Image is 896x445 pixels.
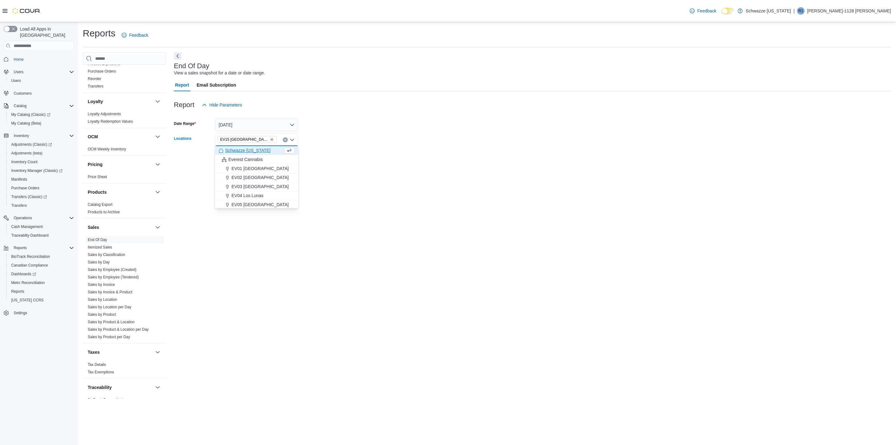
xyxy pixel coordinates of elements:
[215,146,298,155] button: Schwazze [US_STATE]
[88,335,130,339] a: Sales by Product per Day
[1,89,77,98] button: Customers
[14,103,26,108] span: Catalog
[88,202,112,207] a: Catalog Export
[88,134,98,140] h3: OCM
[9,232,51,239] a: Traceabilty Dashboard
[11,56,26,63] a: Home
[231,165,289,172] span: EV01 [GEOGRAPHIC_DATA]
[88,320,135,324] span: Sales by Product & Location
[6,140,77,149] a: Adjustments (Classic)
[174,136,192,141] label: Locations
[88,245,112,249] a: Itemized Sales
[88,76,101,81] span: Reorder
[11,272,36,277] span: Dashboards
[6,296,77,305] button: [US_STATE] CCRS
[11,132,31,140] button: Inventory
[9,167,74,174] span: Inventory Manager (Classic)
[6,119,77,128] button: My Catalog (Beta)
[11,186,40,191] span: Purchase Orders
[231,174,289,181] span: EV02 [GEOGRAPHIC_DATA]
[6,231,77,240] button: Traceabilty Dashboard
[270,138,274,141] button: Remove EV15 Las Cruces North from selection in this group
[88,147,126,151] a: OCM Weekly Inventory
[11,112,50,117] span: My Catalog (Classic)
[14,310,27,315] span: Settings
[14,57,24,62] span: Home
[6,287,77,296] button: Reports
[88,112,121,116] a: Loyalty Adjustments
[88,161,102,168] h3: Pricing
[88,282,115,287] a: Sales by Invoice
[6,278,77,287] button: Metrc Reconciliation
[220,136,269,143] span: EV15 [GEOGRAPHIC_DATA]
[11,102,74,110] span: Catalog
[88,370,114,374] a: Tax Exemptions
[88,161,153,168] button: Pricing
[9,149,74,157] span: Adjustments (beta)
[215,191,298,200] button: EV04 Los Lunas
[9,141,54,148] a: Adjustments (Classic)
[88,134,153,140] button: OCM
[9,202,29,209] a: Transfers
[215,173,298,182] button: EV02 [GEOGRAPHIC_DATA]
[9,296,74,304] span: Washington CCRS
[1,54,77,64] button: Home
[154,348,161,356] button: Taxes
[11,203,27,208] span: Transfers
[9,253,74,260] span: BioTrack Reconciliation
[154,161,161,168] button: Pricing
[6,270,77,278] a: Dashboards
[88,312,116,317] a: Sales by Product
[154,384,161,391] button: Traceability
[88,384,153,391] button: Traceability
[225,147,271,154] span: Schwazze [US_STATE]
[88,327,149,332] span: Sales by Product & Location per Day
[174,101,194,109] h3: Report
[9,141,74,148] span: Adjustments (Classic)
[9,176,74,183] span: Manifests
[175,79,189,91] span: Report
[88,305,131,309] a: Sales by Location per Day
[9,120,74,127] span: My Catalog (Beta)
[88,253,125,257] a: Sales by Classification
[9,77,23,84] a: Users
[88,349,100,355] h3: Taxes
[88,84,103,89] span: Transfers
[154,188,161,196] button: Products
[88,224,153,230] button: Sales
[217,136,277,143] span: EV15 Las Cruces North
[6,184,77,192] button: Purchase Orders
[11,68,74,76] span: Users
[88,267,137,272] a: Sales by Employee (Created)
[231,183,289,190] span: EV03 [GEOGRAPHIC_DATA]
[88,334,130,339] span: Sales by Product per Day
[11,280,45,285] span: Metrc Reconciliation
[1,131,77,140] button: Inventory
[9,111,74,118] span: My Catalog (Classic)
[88,275,139,279] a: Sales by Employee (Tendered)
[6,261,77,270] button: Canadian Compliance
[88,297,117,302] a: Sales by Location
[9,149,45,157] a: Adjustments (beta)
[11,121,41,126] span: My Catalog (Beta)
[11,263,48,268] span: Canadian Compliance
[11,132,74,140] span: Inventory
[88,260,110,264] a: Sales by Day
[9,232,74,239] span: Traceabilty Dashboard
[88,210,120,214] a: Products to Archive
[88,69,116,73] a: Purchase Orders
[88,370,114,375] span: Tax Exemptions
[9,184,74,192] span: Purchase Orders
[14,133,29,138] span: Inventory
[9,184,42,192] a: Purchase Orders
[154,133,161,140] button: OCM
[6,158,77,166] button: Inventory Count
[199,99,245,111] button: Hide Parameters
[9,223,74,230] span: Cash Management
[283,137,288,142] button: Clear input
[119,29,151,41] a: Feedback
[6,110,77,119] a: My Catalog (Classic)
